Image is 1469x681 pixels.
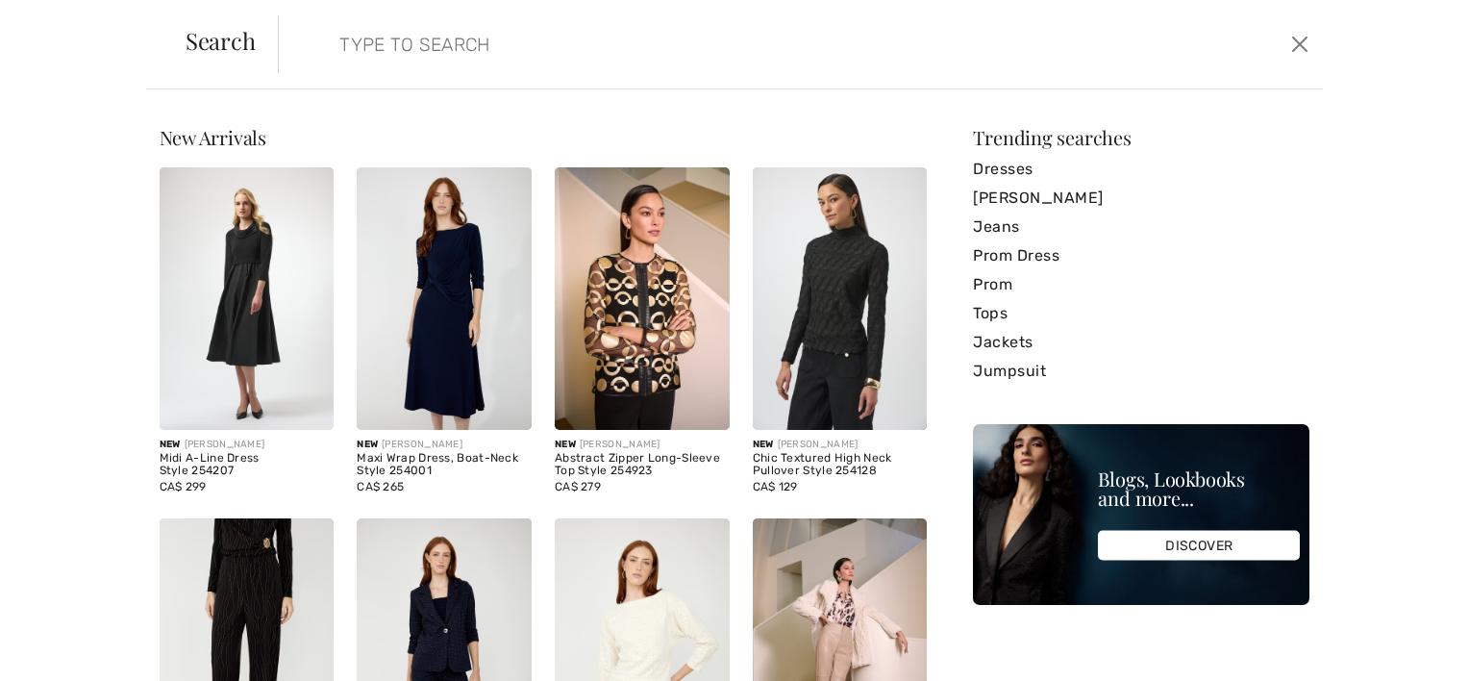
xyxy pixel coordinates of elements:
[973,213,1309,241] a: Jeans
[160,167,335,430] img: Midi A-Line Dress Style 254207. Black
[186,29,256,52] span: Search
[555,439,576,450] span: New
[753,438,928,452] div: [PERSON_NAME]
[555,452,730,479] div: Abstract Zipper Long-Sleeve Top Style 254923
[973,270,1309,299] a: Prom
[357,438,532,452] div: [PERSON_NAME]
[973,357,1309,386] a: Jumpsuit
[973,184,1309,213] a: [PERSON_NAME]
[1098,469,1300,508] div: Blogs, Lookbooks and more...
[357,480,404,493] span: CA$ 265
[973,328,1309,357] a: Jackets
[555,480,601,493] span: CA$ 279
[357,439,378,450] span: New
[753,480,798,493] span: CA$ 129
[160,438,335,452] div: [PERSON_NAME]
[555,167,730,430] img: Abstract Zipper Long-Sleeve Top Style 254923. Gold/Black
[973,241,1309,270] a: Prom Dress
[325,15,1045,73] input: TYPE TO SEARCH
[160,480,207,493] span: CA$ 299
[1285,29,1314,60] button: Close
[753,452,928,479] div: Chic Textured High Neck Pullover Style 254128
[555,438,730,452] div: [PERSON_NAME]
[160,124,266,150] span: New Arrivals
[973,424,1309,605] img: Blogs, Lookbooks and more...
[42,13,82,31] span: Chat
[1098,531,1300,561] div: DISCOVER
[357,167,532,430] img: Maxi Wrap Dress, Boat-Neck Style 254001. Midnight
[973,128,1309,147] div: Trending searches
[973,299,1309,328] a: Tops
[973,155,1309,184] a: Dresses
[357,452,532,479] div: Maxi Wrap Dress, Boat-Neck Style 254001
[160,452,335,479] div: Midi A-Line Dress Style 254207
[753,439,774,450] span: New
[753,167,928,430] img: Chic Textured High Neck Pullover Style 254128. Black
[160,439,181,450] span: New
